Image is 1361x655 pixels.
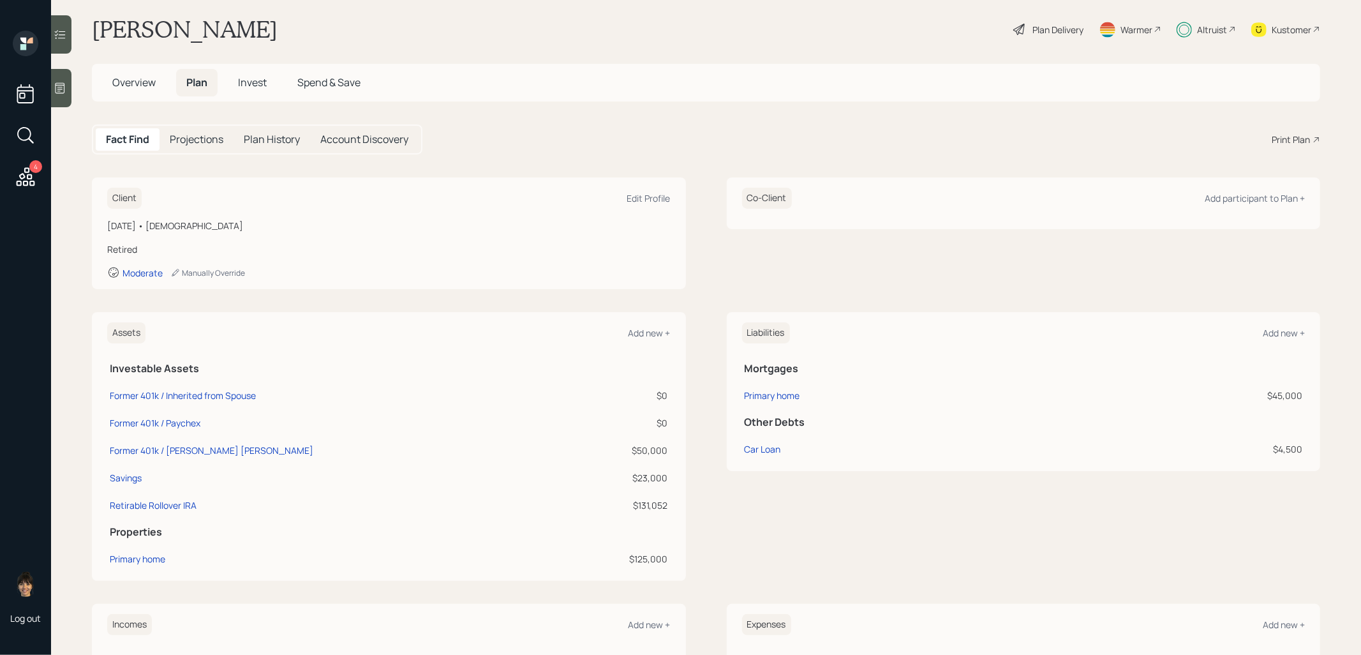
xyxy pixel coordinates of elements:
div: Add participant to Plan + [1205,192,1305,204]
div: Manually Override [170,267,245,278]
h6: Client [107,188,142,209]
h5: Other Debts [745,416,1303,428]
div: Add new + [628,619,671,631]
h5: Investable Assets [110,363,668,375]
div: Moderate [123,267,163,279]
h5: Mortgages [745,363,1303,375]
h6: Expenses [742,614,791,635]
div: Retirable Rollover IRA [110,499,197,512]
div: $50,000 [576,444,668,457]
div: [DATE] • [DEMOGRAPHIC_DATA] [107,219,671,232]
div: Car Loan [745,442,781,456]
div: $0 [576,416,668,430]
div: $125,000 [576,552,668,566]
div: Former 401k / Inherited from Spouse [110,389,256,402]
h6: Liabilities [742,322,790,343]
h5: Plan History [244,133,300,146]
div: Primary home [745,389,800,402]
span: Plan [186,75,207,89]
div: Edit Profile [627,192,671,204]
div: $4,500 [1083,442,1302,456]
div: Warmer [1120,23,1152,36]
div: Kustomer [1272,23,1311,36]
div: $23,000 [576,471,668,485]
span: Invest [238,75,267,89]
h5: Projections [170,133,223,146]
img: treva-nostdahl-headshot.png [13,571,38,597]
span: Spend & Save [297,75,361,89]
div: Add new + [1263,619,1305,631]
h5: Properties [110,526,668,538]
div: Former 401k / Paychex [110,416,200,430]
div: Plan Delivery [1032,23,1083,36]
div: $0 [576,389,668,402]
div: Former 401k / [PERSON_NAME] [PERSON_NAME] [110,444,313,457]
h5: Account Discovery [320,133,408,146]
div: Log out [10,612,41,624]
div: 4 [29,160,42,173]
div: Altruist [1197,23,1227,36]
h6: Incomes [107,614,152,635]
h5: Fact Find [106,133,149,146]
div: Savings [110,471,142,485]
div: Primary home [110,552,165,566]
h6: Assets [107,322,145,343]
h1: [PERSON_NAME] [92,15,278,43]
div: $131,052 [576,499,668,512]
div: Print Plan [1272,133,1310,146]
div: $45,000 [1083,389,1302,402]
div: Add new + [628,327,671,339]
div: Add new + [1263,327,1305,339]
h6: Co-Client [742,188,792,209]
div: Retired [107,243,671,256]
span: Overview [112,75,156,89]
